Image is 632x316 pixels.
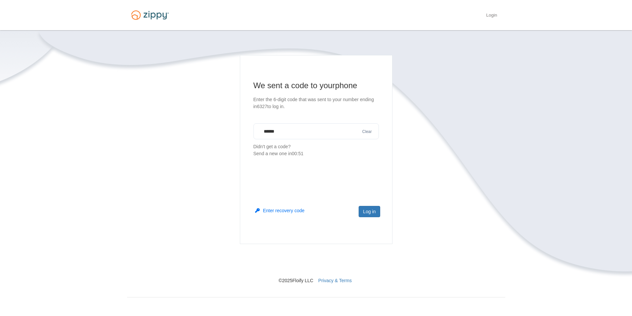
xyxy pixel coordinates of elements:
[318,278,352,283] a: Privacy & Terms
[255,207,305,214] button: Enter recovery code
[253,80,379,91] h1: We sent a code to your phone
[253,96,379,110] p: Enter the 6-digit code that was sent to your number ending in 6327 to log in.
[360,129,374,135] button: Clear
[253,150,379,157] div: Send a new one in 00:51
[359,206,380,217] button: Log in
[127,244,505,284] nav: © 2025 Floify LLC
[127,7,173,23] img: Logo
[486,13,497,19] a: Login
[253,143,379,157] p: Didn't get a code?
